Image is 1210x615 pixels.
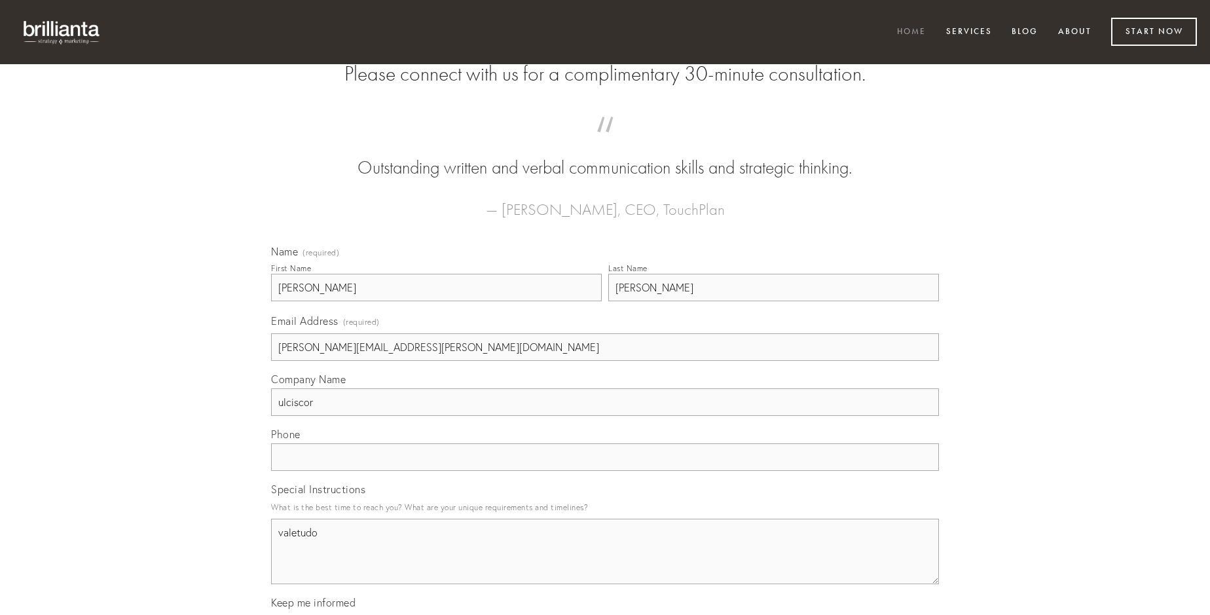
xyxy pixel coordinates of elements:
[271,62,939,86] h2: Please connect with us for a complimentary 30-minute consultation.
[271,263,311,273] div: First Name
[292,181,918,223] figcaption: — [PERSON_NAME], CEO, TouchPlan
[271,483,365,496] span: Special Instructions
[292,130,918,155] span: “
[271,245,298,258] span: Name
[271,519,939,584] textarea: valetudo
[938,22,1000,43] a: Services
[13,13,111,51] img: brillianta - research, strategy, marketing
[889,22,934,43] a: Home
[271,596,356,609] span: Keep me informed
[343,313,380,331] span: (required)
[1003,22,1046,43] a: Blog
[271,314,339,327] span: Email Address
[271,373,346,386] span: Company Name
[292,130,918,181] blockquote: Outstanding written and verbal communication skills and strategic thinking.
[271,498,939,516] p: What is the best time to reach you? What are your unique requirements and timelines?
[302,249,339,257] span: (required)
[608,263,648,273] div: Last Name
[1111,18,1197,46] a: Start Now
[1050,22,1100,43] a: About
[271,428,301,441] span: Phone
